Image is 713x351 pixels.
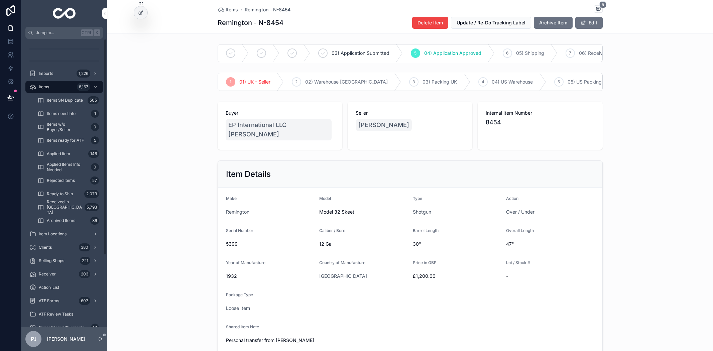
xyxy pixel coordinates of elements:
[91,110,99,118] div: 1
[319,241,407,247] span: 12 Ga
[418,19,443,26] span: Delete Item
[412,17,448,29] button: Delete Item
[33,134,103,146] a: Items ready for ATF5
[33,161,103,173] a: Applied Items Info Needed0
[424,50,481,56] span: 04) Application Approved
[25,68,103,80] a: Imports1,226
[575,17,603,29] button: Edit
[413,273,501,279] span: £1,200.00
[226,6,238,13] span: Items
[506,241,594,247] span: 47"
[226,337,594,344] span: Personal transfer from [PERSON_NAME]
[77,83,90,91] div: 8,167
[226,196,237,201] span: Make
[319,273,367,279] a: [GEOGRAPHIC_DATA]
[79,297,90,305] div: 607
[33,108,103,120] a: Items need Info1
[33,201,103,213] a: Received in [GEOGRAPHIC_DATA]5,793
[413,209,431,215] span: Shotgun
[218,6,238,13] a: Items
[47,199,82,215] span: Received in [GEOGRAPHIC_DATA]
[25,322,103,334] a: Consolidated Shipments17
[534,17,573,29] button: Archive Item
[356,110,464,116] span: Seller
[226,324,259,329] span: Shared Item Note
[226,110,334,116] span: Buyer
[33,148,103,160] a: Applied Item146
[226,209,249,215] a: Remington
[594,5,603,14] button: 5
[47,111,76,116] span: Items need Info
[91,324,99,332] div: 17
[457,19,525,26] span: Update / Re-Do Tracking Label
[25,281,103,294] a: Action_List
[218,18,283,27] h1: Remington - N-8454
[319,209,407,215] span: Model 32 Skeet
[94,30,100,35] span: K
[25,308,103,320] a: ATF Review Tasks
[226,169,271,180] h2: Item Details
[39,84,49,90] span: Items
[486,118,594,127] span: 8454
[31,335,36,343] span: PJ
[226,260,265,265] span: Year of Manufacture
[33,215,103,227] a: Archived Items86
[332,50,389,56] span: 03) Application Submitted
[295,79,298,85] span: 2
[506,260,530,265] span: Lot / Stock #
[47,151,70,156] span: Applied Item
[25,295,103,307] a: ATF Forms607
[414,50,417,56] span: 5
[226,228,253,233] span: Serial Number
[47,122,88,132] span: Items w/o Buyer/Seller
[77,70,90,78] div: 1,226
[33,94,103,106] a: Items SN Duplicate505
[226,241,314,247] span: 5399
[47,138,84,143] span: Items ready for ATF
[39,245,52,250] span: Clients
[47,191,73,197] span: Ready to Ship
[33,121,103,133] a: Items w/o Buyer/Seller0
[412,79,415,85] span: 3
[451,17,531,29] button: Update / Re-Do Tracking Label
[79,270,90,278] div: 203
[506,273,594,279] span: -
[25,27,103,39] button: Jump to...CtrlK
[47,98,83,103] span: Items SN Duplicate
[539,19,567,26] span: Archive Item
[245,6,290,13] a: Remington - N-8454
[599,1,606,8] span: 5
[36,30,78,35] span: Jump to...
[413,260,437,265] span: Price in GBP
[25,81,103,93] a: Items8,167
[413,196,422,201] span: Type
[88,150,99,158] div: 146
[486,110,594,116] span: Internal Item Number
[25,228,103,240] a: Item Locations
[413,241,501,247] span: 30"
[90,217,99,225] div: 86
[21,39,107,327] div: scrollable content
[226,305,250,312] a: Loose Item
[569,50,571,56] span: 7
[558,79,560,85] span: 5
[423,79,457,85] span: 03) Packing UK
[47,162,88,172] span: Applied Items Info Needed
[33,188,103,200] a: Ready to Ship2,079
[506,209,534,215] a: Over / Under
[506,50,508,56] span: 6
[25,241,103,253] a: Clients380
[39,285,59,290] span: Action_List
[516,50,544,56] span: 05) Shipping
[506,228,534,233] span: Overall Length
[413,228,439,233] span: Barrel Length
[319,228,345,233] span: Caliber / Bore
[91,136,99,144] div: 5
[39,71,53,76] span: Imports
[579,50,616,56] span: 06) Received US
